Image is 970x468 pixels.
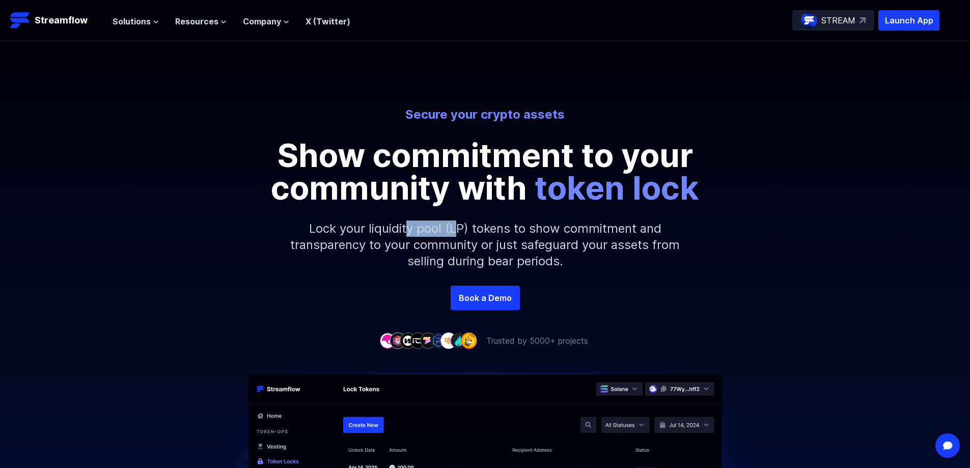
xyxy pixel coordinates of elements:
p: STREAM [821,14,855,26]
p: Trusted by 5000+ projects [486,335,588,347]
img: company-9 [461,333,477,348]
button: Company [243,15,289,27]
img: company-8 [451,333,467,348]
a: STREAM [792,10,874,31]
p: Secure your crypto assets [203,106,767,123]
a: Streamflow [10,10,102,31]
p: Lock your liquidity pool (LP) tokens to show commitment and transparency to your community or jus... [266,204,704,286]
p: Streamflow [35,13,88,27]
img: company-2 [390,333,406,348]
button: Launch App [878,10,939,31]
img: company-3 [400,333,416,348]
div: Open Intercom Messenger [935,433,960,458]
img: company-4 [410,333,426,348]
img: company-1 [379,333,396,348]
img: company-6 [430,333,447,348]
span: Company [243,15,281,27]
button: Solutions [113,15,159,27]
a: X (Twitter) [306,16,350,26]
p: Show commitment to your community with [256,139,714,204]
img: Streamflow Logo [10,10,31,31]
span: token lock [535,168,699,207]
img: top-right-arrow.svg [860,17,866,23]
span: Solutions [113,15,151,27]
a: Book a Demo [451,286,520,310]
span: Resources [175,15,218,27]
img: streamflow-logo-circle.png [801,12,817,29]
img: company-7 [440,333,457,348]
button: Resources [175,15,227,27]
img: company-5 [420,333,436,348]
